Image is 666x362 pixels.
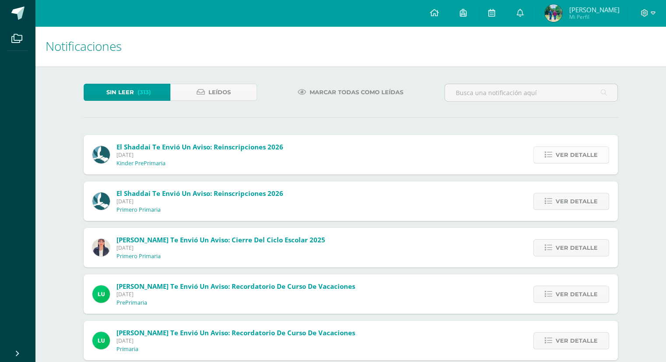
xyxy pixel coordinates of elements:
span: Mi Perfil [569,13,619,21]
a: Sin leer(313) [84,84,170,101]
span: Ver detalle [556,333,598,349]
input: Busca una notificación aquí [445,84,617,101]
img: 58d064e792d5c01e7778969e56f8f649.png [545,4,562,22]
img: 54f82b4972d4d37a72c9d8d1d5f4dac6.png [92,285,110,303]
span: [DATE] [116,337,355,344]
span: [PERSON_NAME] te envió un aviso: Cierre del ciclo escolar 2025 [116,235,325,244]
img: 0214cd8b8679da0f256ec9c9e7ffe613.png [92,146,110,163]
span: [DATE] [116,291,355,298]
img: 0214cd8b8679da0f256ec9c9e7ffe613.png [92,192,110,210]
span: Notificaciones [46,38,122,54]
p: Primaria [116,346,138,353]
span: [DATE] [116,151,283,159]
span: Ver detalle [556,193,598,209]
span: Ver detalle [556,240,598,256]
span: [PERSON_NAME] te envió un aviso: Recordatorio de curso de vacaciones [116,282,355,291]
img: f390e24f66707965f78b76f0b43abcb8.png [92,239,110,256]
p: PrePrimaria [116,299,147,306]
span: (313) [137,84,151,100]
span: El Shaddai te envió un aviso: Reinscripciones 2026 [116,189,283,198]
span: [DATE] [116,244,325,252]
span: Leídos [208,84,231,100]
span: [PERSON_NAME] [569,5,619,14]
span: Ver detalle [556,286,598,302]
span: [PERSON_NAME] te envió un aviso: Recordatorio de curso de vacaciones [116,328,355,337]
span: Ver detalle [556,147,598,163]
p: Kinder PrePrimaria [116,160,166,167]
p: Primero Primaria [116,206,161,213]
span: [DATE] [116,198,283,205]
p: Primero Primaria [116,253,161,260]
img: 54f82b4972d4d37a72c9d8d1d5f4dac6.png [92,332,110,349]
span: Sin leer [106,84,134,100]
span: Marcar todas como leídas [310,84,403,100]
a: Leídos [170,84,257,101]
span: El Shaddai te envió un aviso: Reinscripciones 2026 [116,142,283,151]
a: Marcar todas como leídas [287,84,414,101]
